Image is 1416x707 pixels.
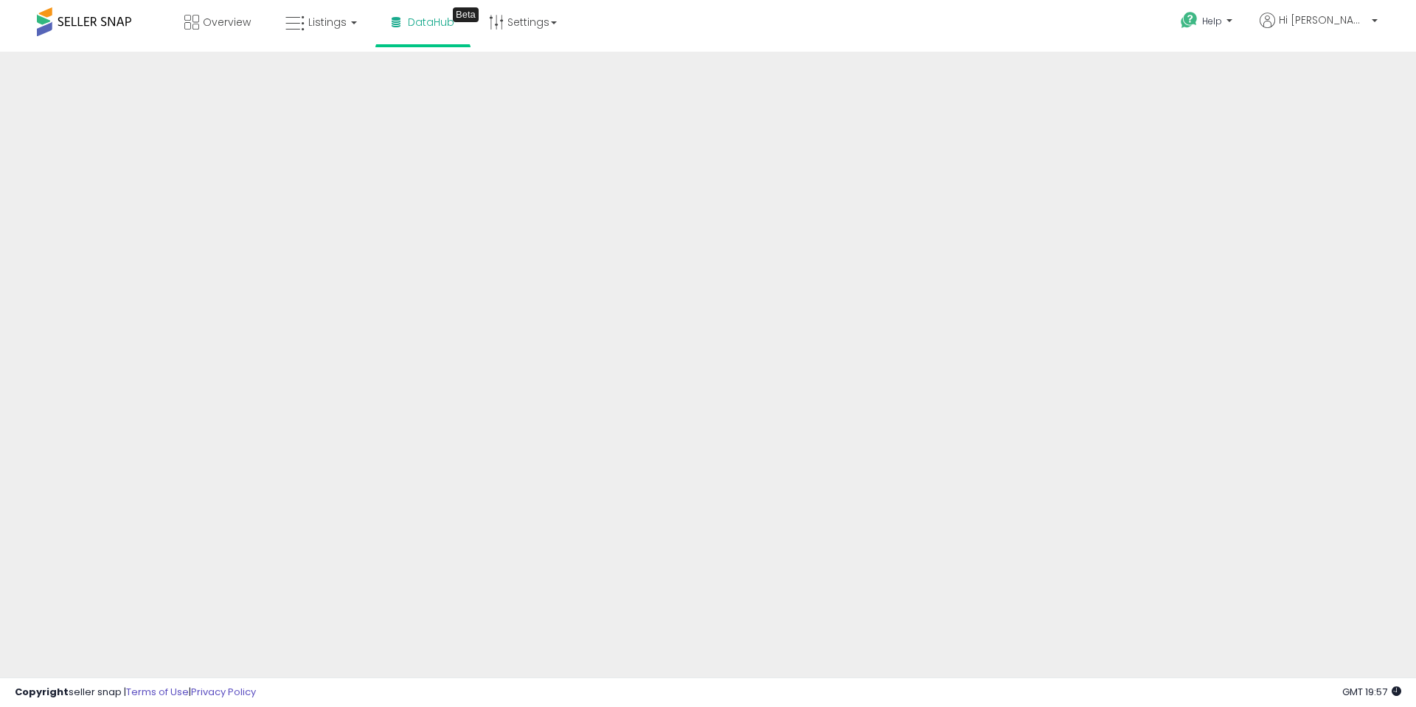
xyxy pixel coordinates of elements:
a: Terms of Use [126,685,189,699]
a: Privacy Policy [191,685,256,699]
span: Listings [308,15,347,30]
strong: Copyright [15,685,69,699]
span: Help [1202,15,1222,27]
span: Overview [203,15,251,30]
span: Hi [PERSON_NAME] [1279,13,1367,27]
div: seller snap | | [15,686,256,700]
i: Get Help [1180,11,1198,30]
div: Tooltip anchor [453,7,479,22]
span: 2025-10-13 19:57 GMT [1342,685,1401,699]
a: Hi [PERSON_NAME] [1260,13,1378,46]
span: DataHub [408,15,454,30]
